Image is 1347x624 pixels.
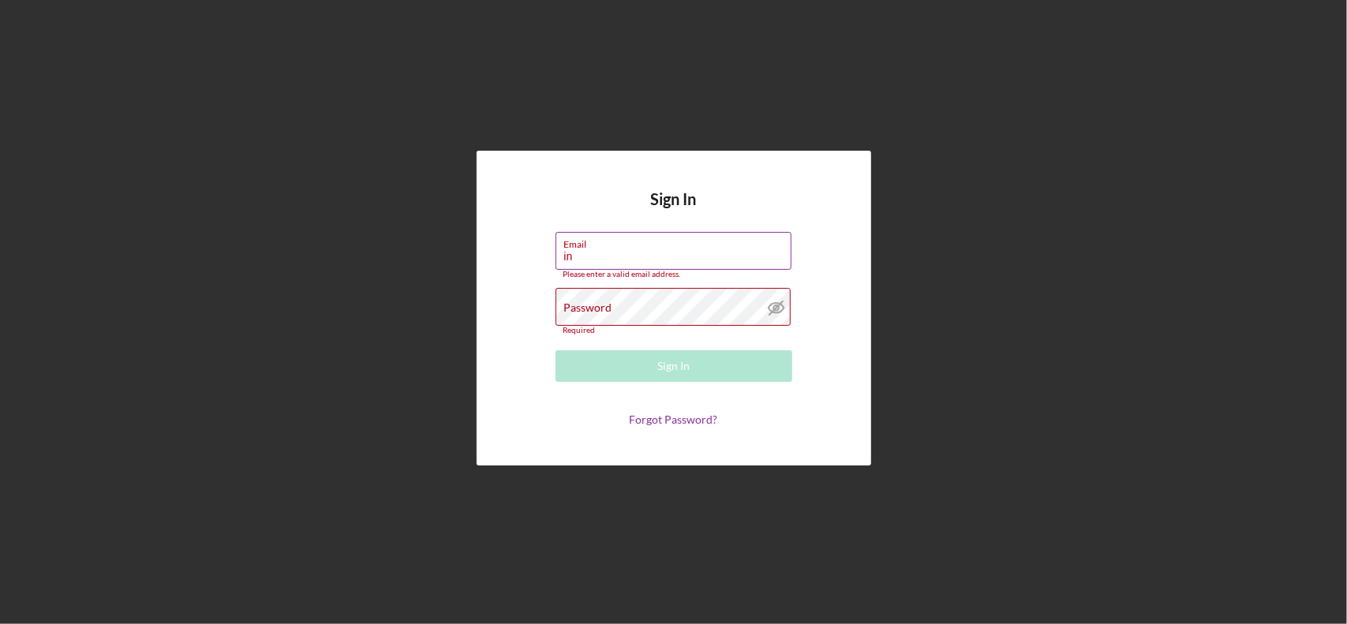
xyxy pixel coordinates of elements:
[556,350,792,382] button: Sign In
[657,350,690,382] div: Sign In
[556,326,792,335] div: Required
[556,270,792,279] div: Please enter a valid email address.
[651,190,697,232] h4: Sign In
[564,301,612,314] label: Password
[630,413,718,426] a: Forgot Password?
[564,233,791,250] label: Email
